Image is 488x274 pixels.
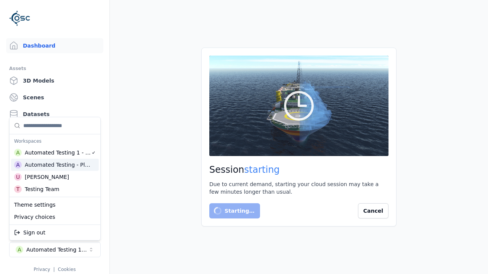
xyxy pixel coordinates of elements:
[25,149,91,156] div: Automated Testing 1 - Playwright
[10,225,100,240] div: Suggestions
[25,161,91,169] div: Automated Testing - Playwright
[25,185,59,193] div: Testing Team
[11,136,99,147] div: Workspaces
[11,226,99,239] div: Sign out
[10,117,100,197] div: Suggestions
[11,199,99,211] div: Theme settings
[14,149,22,156] div: A
[25,173,69,181] div: [PERSON_NAME]
[14,173,22,181] div: U
[14,185,22,193] div: T
[10,197,100,225] div: Suggestions
[11,211,99,223] div: Privacy choices
[14,161,22,169] div: A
